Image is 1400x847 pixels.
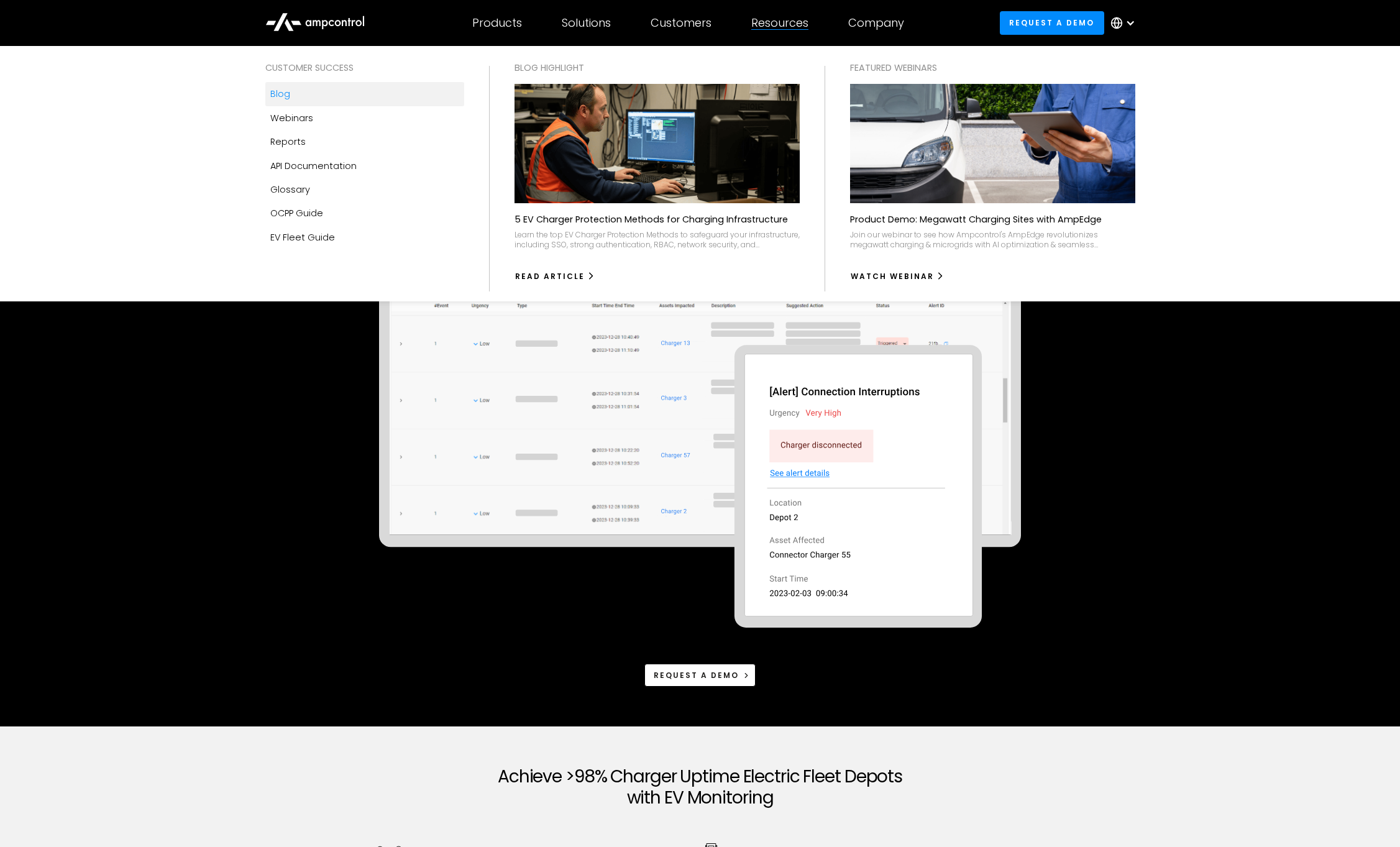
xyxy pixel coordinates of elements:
div: Customer success [265,61,464,75]
a: Webinars [265,106,464,130]
div: EV Fleet Guide [270,231,335,244]
div: Request a demo [654,670,739,681]
a: Request a demo [1000,11,1104,34]
p: 5 EV Charger Protection Methods for Charging Infrastructure [515,213,788,226]
div: Join our webinar to see how Ampcontrol's AmpEdge revolutionizes megawatt charging & microgrids wi... [850,230,1135,249]
div: Glossary [270,183,310,196]
div: Company [848,16,904,30]
div: Read Article [515,271,585,282]
a: Reports [265,130,464,153]
div: OCPP Guide [270,206,323,220]
a: Read Article [515,267,596,286]
a: Glossary [265,178,464,201]
div: Products [472,16,522,30]
div: Resources [751,16,808,30]
div: Blog [270,87,290,101]
a: EV Fleet Guide [265,226,464,249]
div: Customers [651,16,711,30]
p: Product Demo: Megawatt Charging Sites with AmpEdge [850,213,1102,226]
img: Ampcontrol Alert Management Systems for Electric Vehicle Monitoring [379,215,1022,643]
div: Blog Highlight [515,61,800,75]
div: Solutions [562,16,611,30]
a: API Documentation [265,154,464,178]
div: Featured webinars [850,61,1135,75]
a: Blog [265,82,464,106]
a: watch webinar [850,267,945,286]
div: Learn the top EV Charger Protection Methods to safeguard your infrastructure, including SSO, stro... [515,230,800,249]
a: OCPP Guide [265,201,464,225]
div: API Documentation [270,159,357,173]
div: Webinars [270,111,313,125]
a: Request a demo [644,664,756,687]
div: watch webinar [851,271,934,282]
div: Reports [270,135,306,149]
h2: Achieve >98% Charger Uptime Electric Fleet Depots with EV Monitoring [372,766,1028,808]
